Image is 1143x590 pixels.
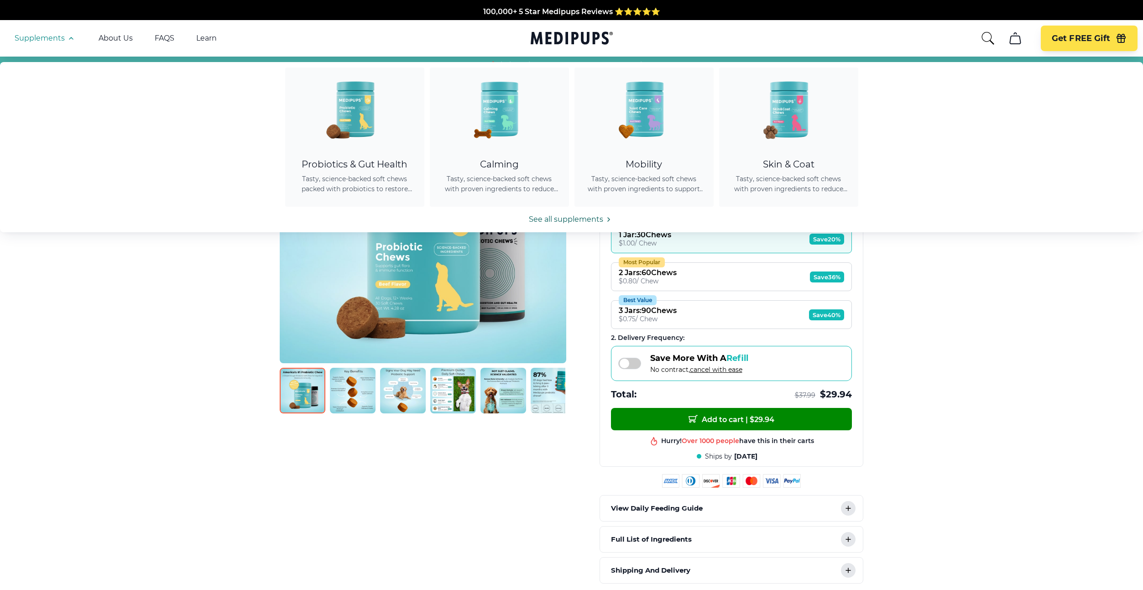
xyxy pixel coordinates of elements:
img: Probiotic Dog Chews | Natural Dog Supplements [480,368,526,413]
span: cancel with ease [690,365,742,374]
img: Probiotic Dog Chews | Natural Dog Supplements [280,368,325,413]
span: Made In The [GEOGRAPHIC_DATA] from domestic & globally sourced ingredients [420,18,723,27]
span: Tasty, science-backed soft chews with proven ingredients to reduce anxiety, promote relaxation, a... [441,174,558,194]
p: Shipping And Delivery [611,565,690,576]
div: Mobility [585,159,703,170]
span: Save 20% [809,234,844,245]
span: Refill [726,353,748,363]
span: $ 37.99 [795,391,815,400]
span: Tasty, science-backed soft chews with proven ingredients to support joint health, improve mobilit... [585,174,703,194]
img: Probiotic Dog Chews | Natural Dog Supplements [430,368,476,413]
button: Best Value3 Jars:90Chews$0.75/ ChewSave40% [611,300,852,329]
button: Get FREE Gift [1041,26,1138,51]
button: 1 Jar:30Chews$1.00/ ChewSave20% [611,225,852,253]
span: Save More With A [650,353,748,363]
img: Probiotic Dog Chews - Medipups [313,68,396,150]
img: Joint Care Chews - Medipups [603,68,685,150]
img: Calming Dog Chews - Medipups [458,68,540,150]
div: Most Popular [619,257,665,267]
div: Calming [441,159,558,170]
span: $ 29.94 [820,388,852,401]
p: Full List of Ingredients [611,534,692,545]
span: Tasty, science-backed soft chews with proven ingredients to reduce shedding, promote healthy skin... [730,174,847,194]
a: About Us [99,34,133,43]
div: Best Value [619,295,657,305]
span: No contract, [650,365,748,374]
span: Total: [611,388,637,401]
a: Medipups [531,30,613,48]
button: search [981,31,995,46]
a: Joint Care Chews - MedipupsMobilityTasty, science-backed soft chews with proven ingredients to su... [574,68,714,207]
div: $ 0.75 / Chew [619,315,677,323]
span: 100,000+ 5 Star Medipups Reviews ⭐️⭐️⭐️⭐️⭐️ [483,7,660,16]
button: Most Popular2 Jars:60Chews$0.80/ ChewSave36% [611,262,852,291]
img: Probiotic Dog Chews | Natural Dog Supplements [531,368,576,413]
span: Get FREE Gift [1052,33,1110,44]
div: 1 Jar : 30 Chews [619,230,671,239]
button: Add to cart | $29.94 [611,408,852,430]
div: Hurry! have this in their carts [661,437,814,445]
span: 2 . Delivery Frequency: [611,334,684,342]
div: 2 Jars : 60 Chews [619,268,677,277]
img: payment methods [662,474,801,488]
a: Learn [196,34,217,43]
img: Probiotic Dog Chews | Natural Dog Supplements [380,368,426,413]
div: Skin & Coat [730,159,847,170]
span: Supplements [15,34,65,43]
a: Calming Dog Chews - MedipupsCalmingTasty, science-backed soft chews with proven ingredients to re... [430,68,569,207]
div: Probiotics & Gut Health [296,159,413,170]
a: Probiotic Dog Chews - MedipupsProbiotics & Gut HealthTasty, science-backed soft chews packed with... [285,68,424,207]
p: View Daily Feeding Guide [611,503,703,514]
span: Tasty, science-backed soft chews packed with probiotics to restore gut balance, ease itching, sup... [296,174,413,194]
span: Ships by [705,452,732,461]
span: Over 1000 people [682,437,739,445]
div: $ 1.00 / Chew [619,239,671,247]
span: [DATE] [734,452,757,461]
button: cart [1004,27,1026,49]
a: Skin & Coat Chews - MedipupsSkin & CoatTasty, science-backed soft chews with proven ingredients t... [719,68,858,207]
img: Skin & Coat Chews - Medipups [747,68,830,150]
span: Save 36% [810,272,844,282]
div: $ 0.80 / Chew [619,277,677,285]
span: Add to cart | $ 29.94 [689,414,774,424]
a: FAQS [155,34,174,43]
button: Supplements [15,33,77,44]
div: 3 Jars : 90 Chews [619,306,677,315]
span: Save 40% [809,309,844,320]
img: Probiotic Dog Chews | Natural Dog Supplements [330,368,376,413]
